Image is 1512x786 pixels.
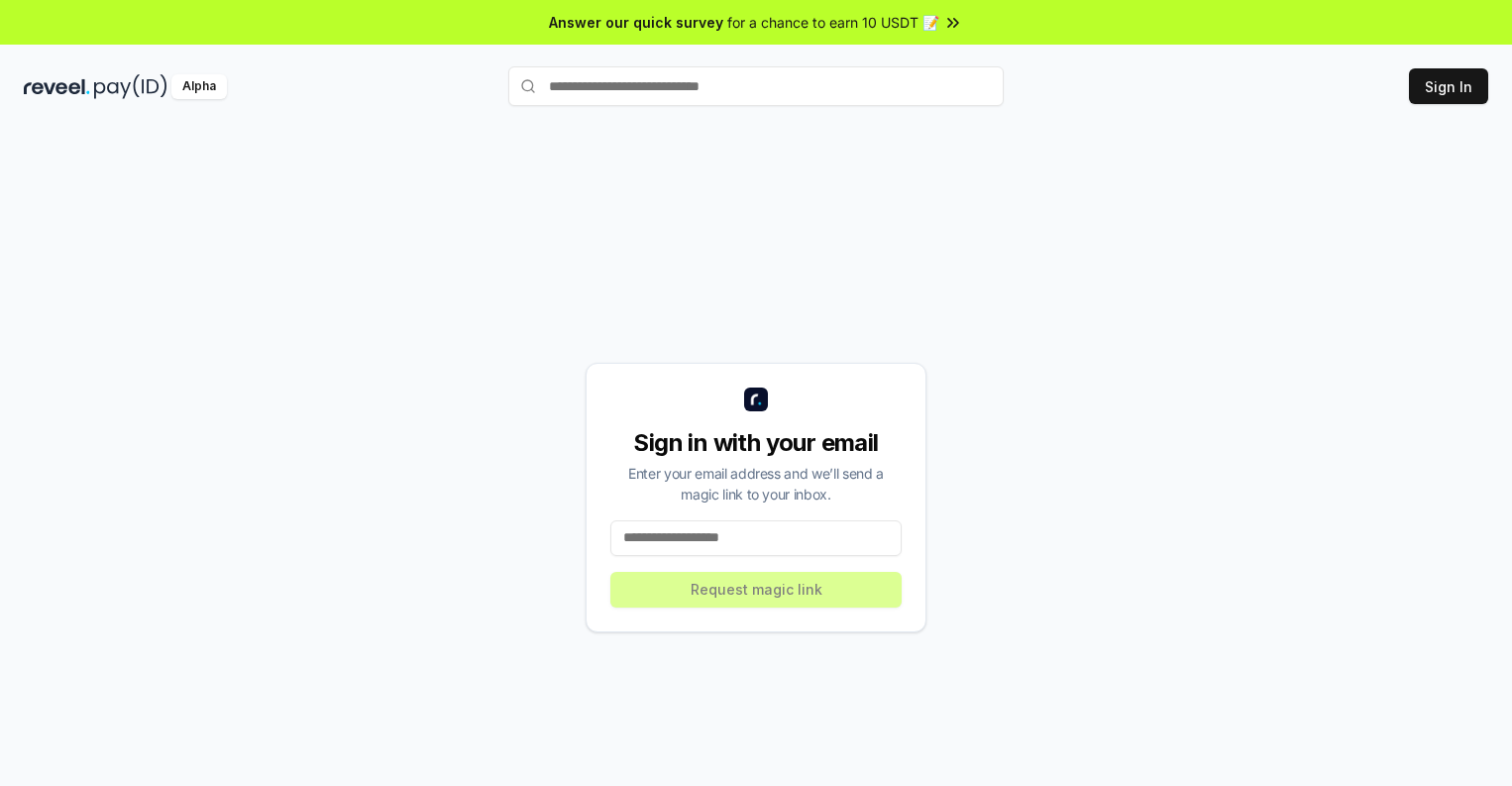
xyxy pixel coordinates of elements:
[94,74,167,99] img: pay_id
[24,74,90,99] img: reveel_dark
[727,12,939,33] span: for a chance to earn 10 USDT 📝
[1409,68,1488,104] button: Sign In
[610,427,902,459] div: Sign in with your email
[549,12,723,33] span: Answer our quick survey
[744,388,768,411] img: logo_small
[171,74,227,99] div: Alpha
[610,463,902,505] div: Enter your email address and we’ll send a magic link to your inbox.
